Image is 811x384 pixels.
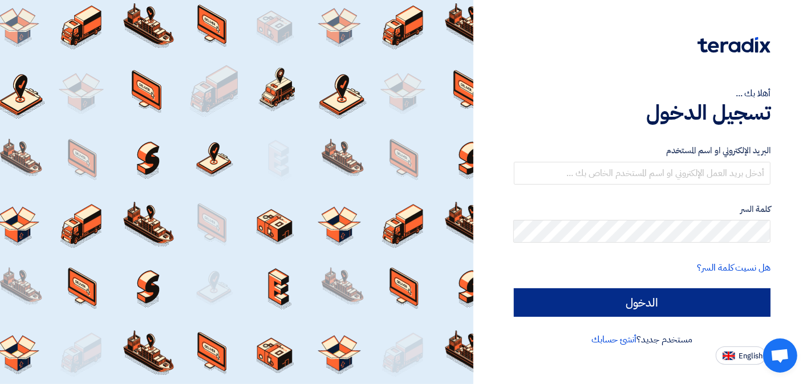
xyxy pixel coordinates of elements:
[739,352,763,360] span: English
[514,100,771,125] h1: تسجيل الدخول
[698,261,771,275] a: هل نسيت كلمة السر؟
[514,288,771,317] input: الدخول
[723,352,735,360] img: en-US.png
[591,333,636,346] a: أنشئ حسابك
[514,203,771,216] label: كلمة السر
[514,333,771,346] div: مستخدم جديد؟
[698,37,771,53] img: Teradix logo
[514,87,771,100] div: أهلا بك ...
[514,144,771,157] label: البريد الإلكتروني او اسم المستخدم
[763,338,797,373] div: Open chat
[514,162,771,185] input: أدخل بريد العمل الإلكتروني او اسم المستخدم الخاص بك ...
[716,346,766,365] button: English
